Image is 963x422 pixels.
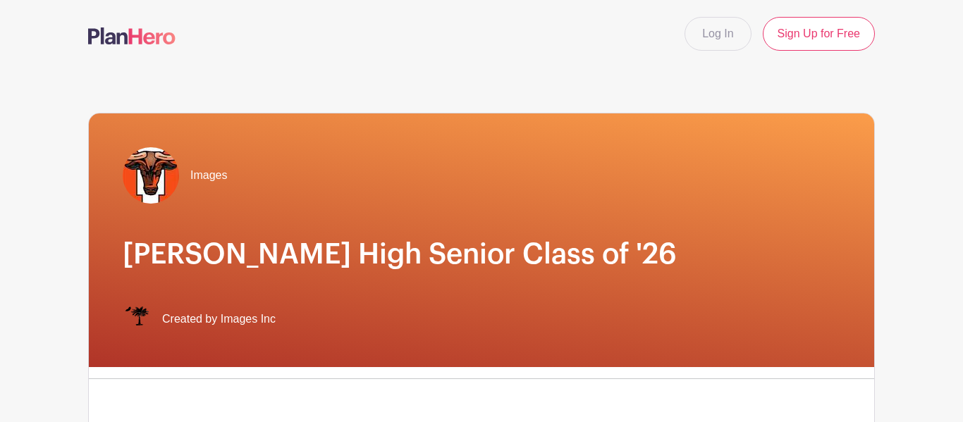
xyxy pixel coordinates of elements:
img: logo-507f7623f17ff9eddc593b1ce0a138ce2505c220e1c5a4e2b4648c50719b7d32.svg [88,27,176,44]
span: Images [190,167,227,184]
img: IMAGES%20logo%20transparenT%20PNG%20s.png [123,305,151,333]
a: Sign Up for Free [763,17,875,51]
span: Created by Images Inc [162,311,276,328]
a: Log In [685,17,751,51]
img: Mauldin%20Maverick.jpg [123,147,179,204]
h1: [PERSON_NAME] High Senior Class of '26 [123,237,840,271]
